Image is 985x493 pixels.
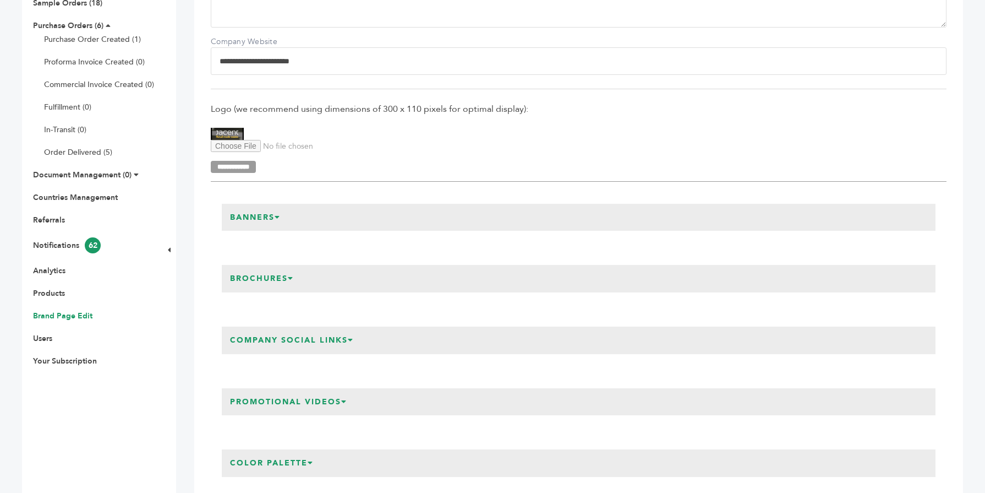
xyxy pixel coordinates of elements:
span: 62 [85,237,101,253]
a: Purchase Orders (6) [33,20,103,31]
h3: Promotional Videos [222,388,355,416]
label: Company Website [211,36,288,47]
img: Jacent Strategic Manufacturing, LLC [211,128,244,140]
a: Fulfillment (0) [44,102,91,112]
a: Order Delivered (5) [44,147,112,158]
h3: Brochures [222,265,302,292]
a: Referrals [33,215,65,225]
a: Users [33,333,52,344]
span: Logo (we recommend using dimensions of 300 x 110 pixels for optimal display): [211,103,946,115]
a: Commercial Invoice Created (0) [44,79,154,90]
a: Purchase Order Created (1) [44,34,141,45]
h3: Company Social Links [222,327,362,354]
a: In-Transit (0) [44,124,86,135]
h3: Color Palette [222,449,322,477]
a: Proforma Invoice Created (0) [44,57,145,67]
a: Document Management (0) [33,170,132,180]
a: Brand Page Edit [33,311,92,321]
a: Countries Management [33,192,118,203]
a: Analytics [33,266,65,276]
a: Notifications62 [33,240,101,251]
a: Products [33,288,65,299]
a: Your Subscription [33,356,97,366]
h3: Banners [222,204,289,231]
